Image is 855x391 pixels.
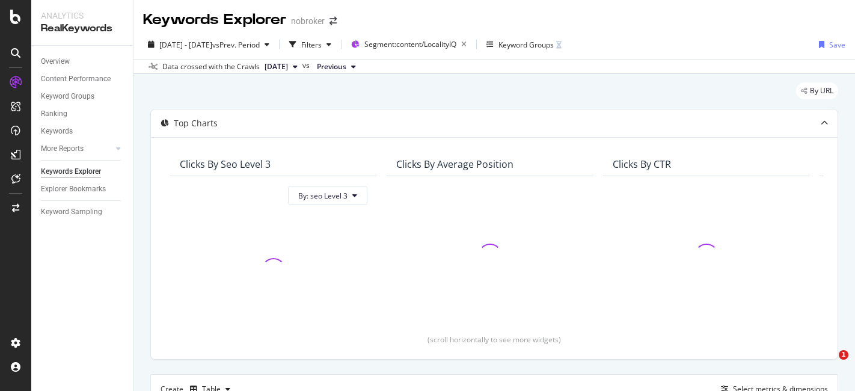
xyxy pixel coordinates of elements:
[312,60,361,74] button: Previous
[265,61,288,72] span: 2025 Sep. 1st
[41,125,73,138] div: Keywords
[41,90,94,103] div: Keyword Groups
[41,73,124,85] a: Content Performance
[174,117,218,129] div: Top Charts
[796,82,838,99] div: legacy label
[291,15,325,27] div: nobroker
[329,17,337,25] div: arrow-right-arrow-left
[159,40,212,50] span: [DATE] - [DATE]
[41,55,124,68] a: Overview
[41,183,106,195] div: Explorer Bookmarks
[41,55,70,68] div: Overview
[41,143,84,155] div: More Reports
[41,183,124,195] a: Explorer Bookmarks
[301,40,322,50] div: Filters
[839,350,848,360] span: 1
[41,143,112,155] a: More Reports
[814,350,843,379] iframe: Intercom live chat
[162,61,260,72] div: Data crossed with the Crawls
[498,40,554,50] div: Keyword Groups
[260,60,302,74] button: [DATE]
[302,60,312,71] span: vs
[41,165,124,178] a: Keywords Explorer
[41,125,124,138] a: Keywords
[364,39,456,49] span: Segment: content/LocalityIQ
[41,206,124,218] a: Keyword Sampling
[829,40,845,50] div: Save
[298,191,348,201] span: By: seo Level 3
[41,73,111,85] div: Content Performance
[41,22,123,35] div: RealKeywords
[41,10,123,22] div: Analytics
[41,108,124,120] a: Ranking
[41,90,124,103] a: Keyword Groups
[396,158,513,170] div: Clicks By Average Position
[41,108,67,120] div: Ranking
[41,206,102,218] div: Keyword Sampling
[180,158,271,170] div: Clicks By seo Level 3
[810,87,833,94] span: By URL
[317,61,346,72] span: Previous
[482,35,566,54] button: Keyword Groups
[212,40,260,50] span: vs Prev. Period
[284,35,336,54] button: Filters
[143,10,286,30] div: Keywords Explorer
[165,334,823,345] div: (scroll horizontally to see more widgets)
[41,165,101,178] div: Keywords Explorer
[613,158,671,170] div: Clicks By CTR
[346,35,471,54] button: Segment:content/LocalityIQ
[288,186,367,205] button: By: seo Level 3
[814,35,845,54] button: Save
[143,35,274,54] button: [DATE] - [DATE]vsPrev. Period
